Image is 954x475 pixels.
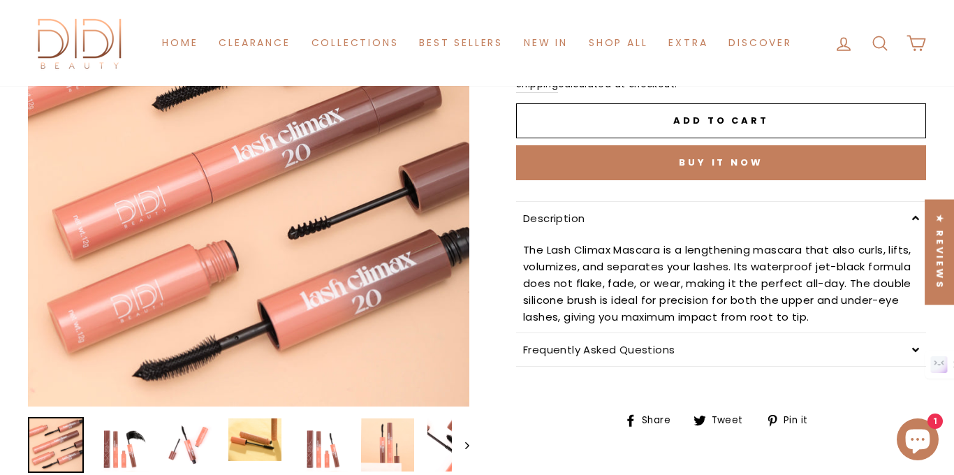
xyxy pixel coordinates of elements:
[578,30,658,56] a: Shop All
[162,418,215,472] img: Lash Climax Waterproof Long-lasting Mascara
[640,413,681,428] span: Share
[516,145,926,180] button: Buy it now
[893,418,943,464] inbox-online-store-chat: Shopify online store chat
[208,30,300,56] a: Clearance
[409,30,513,56] a: Best Sellers
[28,14,133,72] img: Didi Beauty Co.
[452,417,469,473] button: Next
[513,30,578,56] a: New in
[29,418,82,472] img: Lash Climax Waterproof Long-lasting Mascara
[152,30,208,56] a: Home
[96,418,149,472] img: Lash Climax Waterproof Long-lasting Mascara
[658,30,718,56] a: Extra
[710,413,754,428] span: Tweet
[523,342,675,357] span: Frequently Asked Questions
[781,413,818,428] span: Pin it
[295,418,348,472] img: Lash Climax Waterproof Long-lasting Mascara
[301,30,409,56] a: Collections
[523,211,585,226] span: Description
[925,200,954,305] div: Click to open Judge.me floating reviews tab
[718,30,802,56] a: Discover
[228,418,281,461] img: Lash Climax Waterproof Long-lasting Mascara
[361,418,414,472] img: Lash Climax Waterproof Long-lasting Mascara
[673,114,769,127] span: Add to cart
[427,418,480,472] img: Lash Climax Waterproof Long-lasting Mascara
[523,242,911,324] span: The Lash Climax Mascara is a lengthening mascara that also curls, lifts, volumizes, and separates...
[516,103,926,138] button: Add to cart
[152,30,802,56] ul: Primary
